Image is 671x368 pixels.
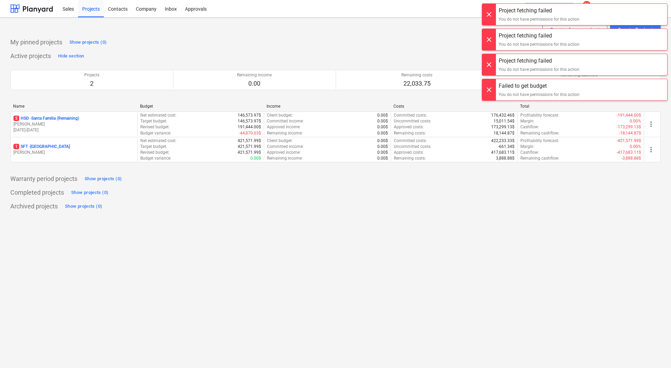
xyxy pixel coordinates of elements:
[238,112,261,118] p: 146,573.97$
[494,118,515,124] p: 15,011.54$
[69,39,107,46] div: Show projects (0)
[267,118,304,124] p: Committed income :
[491,112,515,118] p: 176,432.46$
[619,130,641,136] p: -18,144.87$
[491,138,515,144] p: 422,233.33$
[394,155,426,161] p: Remaining costs :
[140,104,261,109] div: Budget
[140,155,171,161] p: Budget variance :
[238,138,261,144] p: 421,571.99$
[394,138,427,144] p: Committed costs :
[394,124,424,130] p: Approved costs :
[140,150,170,155] p: Revised budget :
[68,37,108,48] button: Show projects (0)
[647,145,655,154] span: more_vert
[647,120,655,128] span: more_vert
[494,130,515,136] p: 18,144.87$
[520,112,559,118] p: Profitability forecast :
[377,150,388,155] p: 0.00$
[56,51,86,62] button: Hide section
[491,150,515,155] p: 417,683.11$
[13,116,134,133] div: 5HSD -Santa Familia (Remaining)[PERSON_NAME][DATE]-[DATE]
[621,155,641,161] p: -3,888.88$
[394,144,431,150] p: Uncommitted costs :
[238,124,261,130] p: 191,444.00$
[520,104,641,109] div: Total
[520,155,559,161] p: Remaining cashflow :
[83,173,123,184] button: Show projects (0)
[401,72,432,78] p: Remaining costs
[267,104,388,109] div: Income
[63,201,104,212] button: Show projects (0)
[630,144,641,150] p: 0.00%
[617,124,641,130] p: -173,299.13$
[617,112,641,118] p: -191,444.00$
[377,155,388,161] p: 0.00$
[13,144,70,150] p: SFT - [GEOGRAPHIC_DATA]
[498,144,515,150] p: -661.34$
[237,79,272,88] p: 0.00
[394,130,426,136] p: Remaining costs :
[58,52,84,60] div: Hide section
[491,124,515,130] p: 173,299.13$
[267,144,304,150] p: Committed income :
[84,79,99,88] p: 2
[69,187,110,198] button: Show projects (0)
[377,144,388,150] p: 0.00$
[13,116,79,121] p: HSD - Santa Familia (Remaining)
[267,112,293,118] p: Client budget :
[617,138,641,144] p: -421,571.99$
[10,188,64,197] p: Completed projects
[499,82,580,90] div: Failed to get budget
[377,112,388,118] p: 0.00$
[499,32,580,40] div: Project fetching failed
[13,116,19,121] span: 5
[13,104,134,109] div: Name
[85,175,122,183] div: Show projects (0)
[267,155,303,161] p: Remaining income :
[401,79,432,88] p: 22,033.75
[250,155,261,161] p: 0.00$
[140,124,170,130] p: Revised budget :
[238,144,261,150] p: 421,571.99$
[520,124,539,130] p: Cashflow :
[140,138,176,144] p: Net estimated cost :
[10,52,51,60] p: Active projects
[377,138,388,144] p: 0.00$
[637,335,671,368] iframe: Chat Widget
[377,118,388,124] p: 0.00$
[520,130,559,136] p: Remaining cashflow :
[377,124,388,130] p: 0.00$
[617,150,641,155] p: -417,683.11$
[140,118,167,124] p: Target budget :
[499,91,580,98] div: You do not have permissions for this action
[13,144,134,155] div: 1SFT -[GEOGRAPHIC_DATA][PERSON_NAME]
[520,150,539,155] p: Cashflow :
[10,38,62,46] p: My pinned projects
[520,118,534,124] p: Margin :
[637,335,671,368] div: Widget de chat
[394,118,431,124] p: Uncommitted costs :
[520,144,534,150] p: Margin :
[13,150,134,155] p: [PERSON_NAME]
[238,118,261,124] p: 146,573.97$
[10,202,58,210] p: Archived projects
[10,175,77,183] p: Warranty period projects
[393,104,515,109] div: Costs
[267,130,303,136] p: Remaining income :
[496,155,515,161] p: 3,888.88$
[394,112,427,118] p: Committed costs :
[13,127,134,133] p: [DATE] - [DATE]
[267,124,301,130] p: Approved income :
[267,150,301,155] p: Approved income :
[71,189,108,197] div: Show projects (0)
[140,130,171,136] p: Budget variance :
[267,138,293,144] p: Client budget :
[65,203,102,210] div: Show projects (0)
[499,16,580,22] div: You do not have permissions for this action
[394,150,424,155] p: Approved costs :
[377,130,388,136] p: 0.00$
[140,112,176,118] p: Net estimated cost :
[499,7,580,15] div: Project fetching failed
[499,66,580,73] div: You do not have permissions for this action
